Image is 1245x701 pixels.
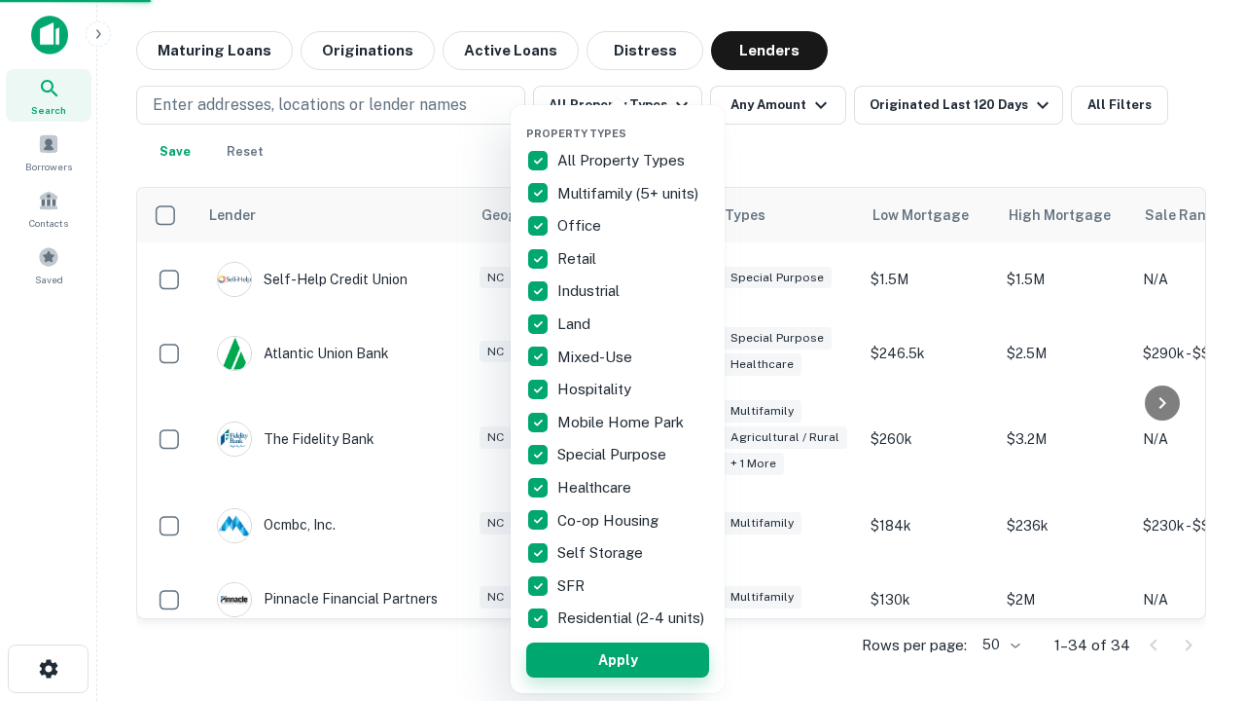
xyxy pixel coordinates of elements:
span: Property Types [526,128,626,139]
p: Office [557,214,605,238]
p: Co-op Housing [557,509,662,533]
p: Land [557,313,594,336]
p: Mixed-Use [557,346,636,369]
p: Mobile Home Park [557,411,688,434]
p: Industrial [557,279,623,303]
p: Healthcare [557,476,635,499]
p: Retail [557,247,600,271]
p: All Property Types [557,149,689,172]
p: Self Storage [557,541,647,565]
p: Residential (2-4 units) [557,607,708,630]
p: Special Purpose [557,443,670,466]
p: SFR [557,574,588,598]
p: Multifamily (5+ units) [557,182,702,205]
button: Apply [526,643,709,678]
iframe: Chat Widget [1148,545,1245,639]
p: Hospitality [557,378,635,401]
